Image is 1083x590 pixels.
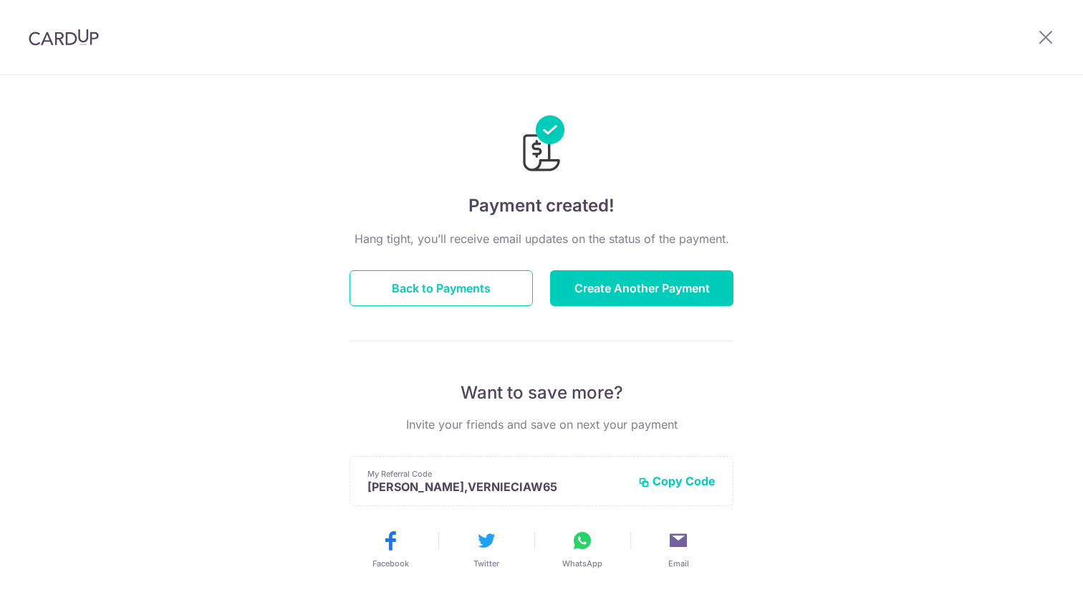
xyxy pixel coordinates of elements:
p: Hang tight, you’ll receive email updates on the status of the payment. [350,230,733,247]
button: Create Another Payment [550,270,733,306]
span: Twitter [473,558,499,569]
p: Invite your friends and save on next your payment [350,416,733,433]
span: WhatsApp [562,558,602,569]
p: [PERSON_NAME],VERNIECIAW65 [367,480,627,494]
button: Facebook [348,529,433,569]
span: Facebook [372,558,409,569]
button: Email [636,529,721,569]
p: Want to save more? [350,381,733,404]
h4: Payment created! [350,193,733,219]
span: Email [668,558,689,569]
p: My Referral Code [367,468,627,480]
img: Payments [519,115,564,176]
button: WhatsApp [540,529,625,569]
button: Copy Code [638,474,716,488]
button: Back to Payments [350,270,533,306]
img: CardUp [29,29,99,46]
button: Twitter [444,529,529,569]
